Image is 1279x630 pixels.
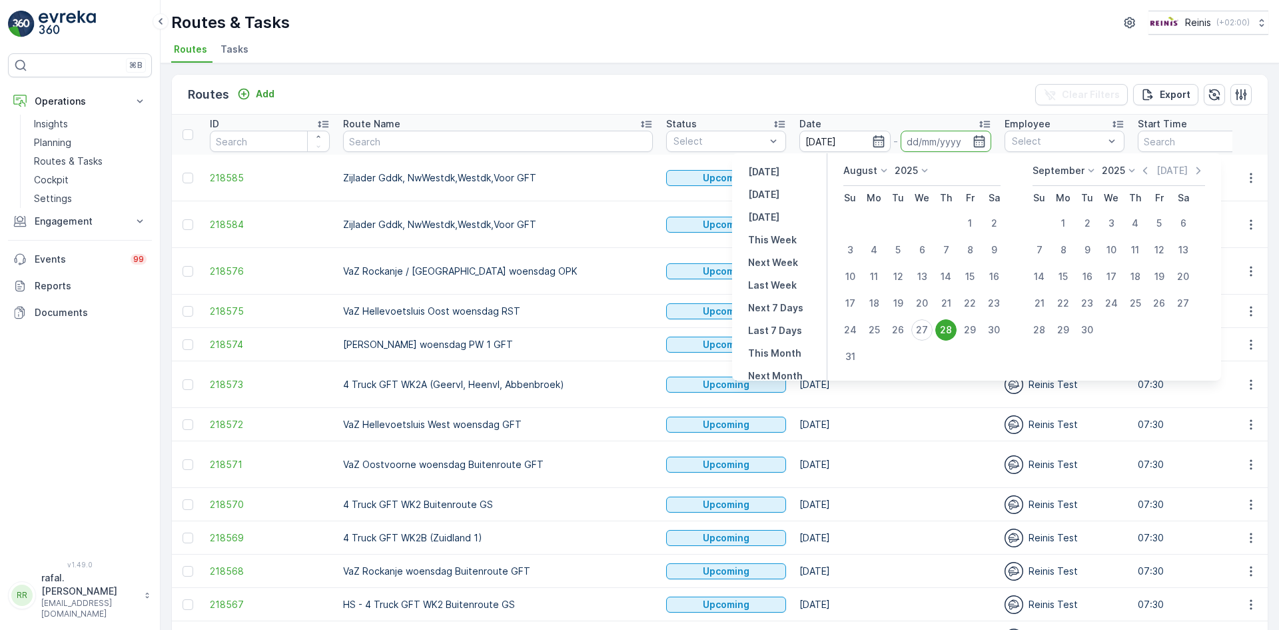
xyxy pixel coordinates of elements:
p: This Month [748,347,801,360]
img: svg%3e [1005,529,1023,547]
td: 07:30 [1131,408,1264,441]
td: [DATE] [793,521,998,555]
input: dd/mm/yyyy [799,131,891,152]
div: 4 [1124,213,1146,234]
button: Upcoming [666,497,786,513]
div: 5 [887,239,909,261]
button: Upcoming [666,457,786,473]
p: Routes [188,85,229,104]
div: 3 [839,239,861,261]
p: Upcoming [703,378,749,391]
a: 218571 [210,458,330,471]
td: [DATE] [793,361,998,408]
div: 10 [1100,239,1122,261]
a: Planning [29,133,152,152]
p: Planning [34,136,71,149]
div: 2 [1076,213,1098,234]
p: 2025 [895,164,918,177]
div: 12 [887,266,909,287]
div: 15 [959,266,981,287]
button: Upcoming [666,563,786,579]
td: VaZ Oostvoorne woensdag Buitenroute GFT [336,441,659,488]
button: Upcoming [666,263,786,279]
div: Reinis Test [1005,455,1124,474]
div: Toggle Row Selected [183,566,193,577]
p: Upcoming [703,265,749,278]
p: Upcoming [703,338,749,351]
div: Reinis Test [1005,595,1124,614]
button: Clear Filters [1035,84,1128,105]
div: 26 [1148,293,1170,314]
p: Upcoming [703,305,749,318]
p: August [843,164,877,177]
a: 218573 [210,378,330,391]
p: [DATE] [748,165,779,179]
button: Last Week [743,277,802,293]
a: 218576 [210,265,330,278]
div: Toggle Row Selected [183,306,193,317]
div: 22 [1053,293,1074,314]
p: Documents [35,306,147,319]
div: 20 [1172,266,1194,287]
p: Select [1012,135,1104,148]
td: [DATE] [793,441,998,488]
button: Reinis(+02:00) [1148,11,1268,35]
td: 4 Truck GFT WK2A (Geervl, Heenvl, Abbenbroek) [336,361,659,408]
div: RR [11,585,33,606]
a: Insights [29,115,152,133]
div: Reinis Test [1005,375,1124,394]
img: svg%3e [1005,595,1023,614]
td: 07:30 [1131,555,1264,588]
span: 218574 [210,338,330,351]
span: 218570 [210,498,330,511]
a: 218575 [210,305,330,318]
div: Toggle Row Selected [183,459,193,470]
a: Events99 [8,246,152,273]
div: 15 [1053,266,1074,287]
th: Thursday [934,186,958,210]
div: 4 [863,239,885,261]
p: [DATE] [1156,164,1188,177]
td: 4 Truck GFT WK2 Buitenroute GS [336,488,659,521]
td: Zijlader Gddk, NwWestdk,Westdk,Voor GFT [336,155,659,201]
td: VaZ Rockanje woensdag Buitenroute GFT [336,555,659,588]
button: Upcoming [666,303,786,319]
p: Reports [35,279,147,293]
div: 3 [1100,213,1122,234]
a: Reports [8,273,152,299]
p: Date [799,117,821,131]
button: Upcoming [666,377,786,393]
p: Next Month [748,369,803,383]
p: Settings [34,192,72,205]
span: 218584 [210,218,330,231]
td: 07:30 [1131,488,1264,521]
input: Search [343,131,653,152]
img: svg%3e [1005,495,1023,514]
button: Operations [8,88,152,115]
img: logo [8,11,35,37]
p: Last 7 Days [748,324,802,337]
button: Upcoming [666,170,786,186]
img: svg%3e [1005,375,1023,394]
button: This Month [743,345,807,361]
div: Toggle Row Selected [183,219,193,230]
div: Toggle Row Selected [183,533,193,543]
th: Friday [958,186,982,210]
td: [PERSON_NAME] woensdag PW 1 GFT [336,328,659,361]
img: Reinis-Logo-Vrijstaand_Tekengebied-1-copy2_aBO4n7j.png [1148,15,1180,30]
td: 4 Truck GFT WK2B (Zuidland 1) [336,521,659,555]
button: This Week [743,232,802,248]
td: 07:30 [1131,361,1264,408]
div: 1 [1053,213,1074,234]
p: Clear Filters [1062,88,1120,101]
div: 8 [959,239,981,261]
button: Next Week [743,255,803,271]
p: ID [210,117,219,131]
p: Cockpit [34,173,69,187]
div: 16 [1076,266,1098,287]
div: 27 [1172,293,1194,314]
p: Upcoming [703,418,749,431]
a: Settings [29,189,152,208]
div: Reinis Test [1005,415,1124,434]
